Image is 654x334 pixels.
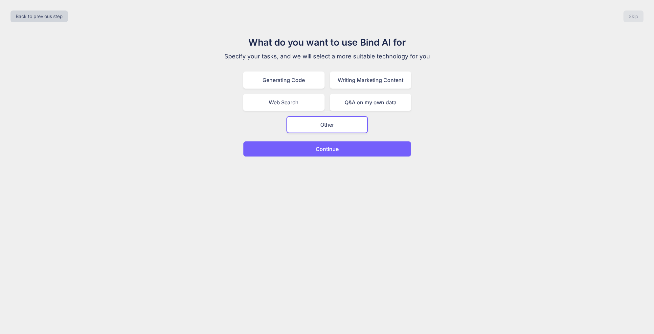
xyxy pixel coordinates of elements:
div: Q&A on my own data [330,94,411,111]
button: Back to previous step [11,10,68,22]
div: Web Search [243,94,325,111]
button: Continue [243,141,411,157]
h1: What do you want to use Bind AI for [217,35,438,49]
p: Continue [316,145,339,153]
div: Writing Marketing Content [330,72,411,89]
div: Other [286,116,368,133]
div: Generating Code [243,72,325,89]
p: Specify your tasks, and we will select a more suitable technology for you [217,52,438,61]
button: Skip [623,10,643,22]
